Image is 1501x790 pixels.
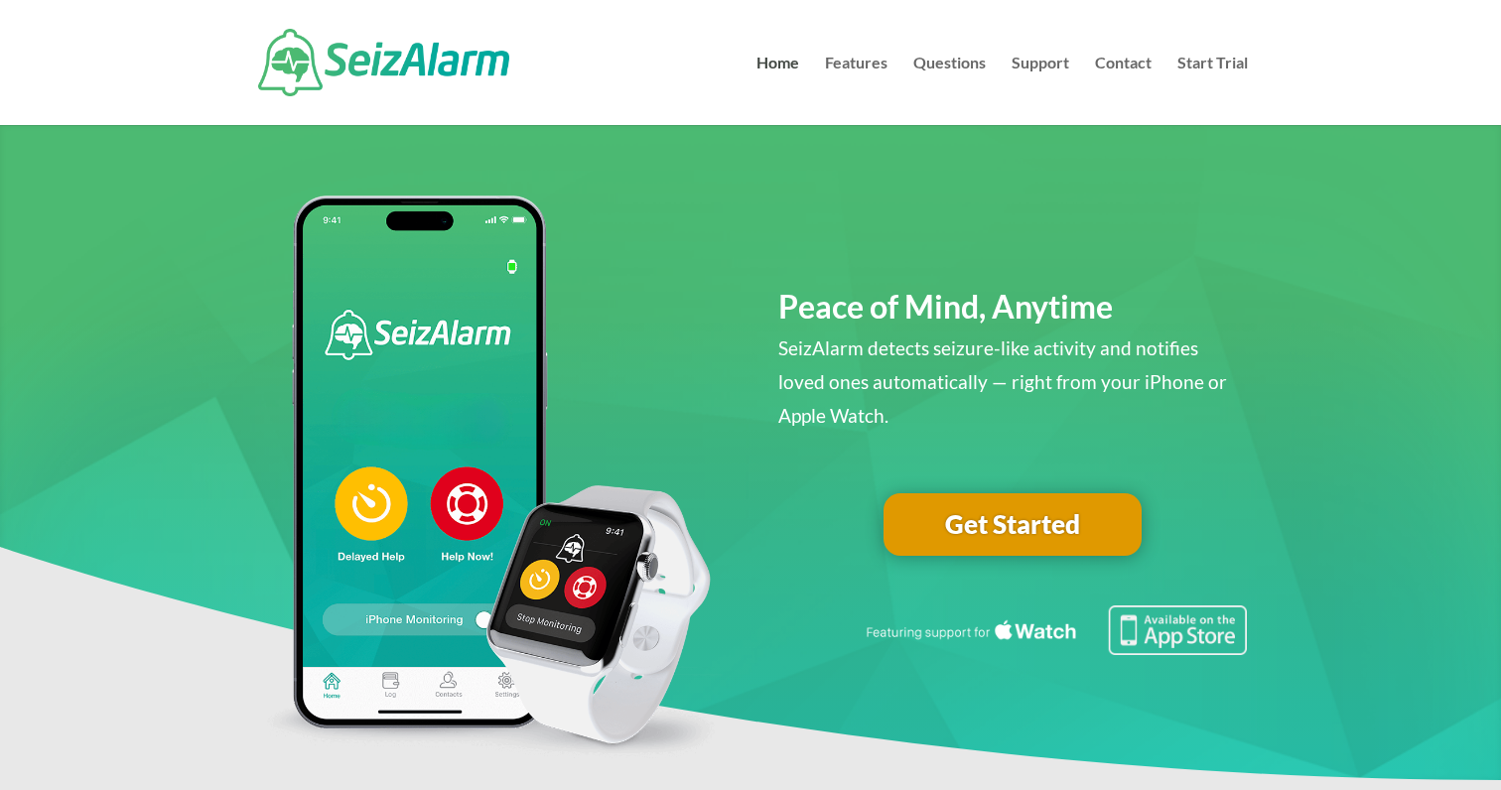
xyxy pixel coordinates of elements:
a: Start Trial [1177,56,1248,125]
span: Peace of Mind, Anytime [778,287,1113,326]
a: Features [825,56,887,125]
img: seizalarm-apple-devices [254,196,724,759]
a: Contact [1095,56,1152,125]
a: Featuring seizure detection support for the Apple Watch [863,636,1248,659]
img: SeizAlarm [258,29,509,96]
img: Seizure detection available in the Apple App Store. [863,605,1248,655]
a: Support [1012,56,1069,125]
span: SeizAlarm detects seizure-like activity and notifies loved ones automatically — right from your i... [778,336,1227,427]
a: Home [756,56,799,125]
a: Get Started [884,493,1142,557]
a: Questions [913,56,986,125]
